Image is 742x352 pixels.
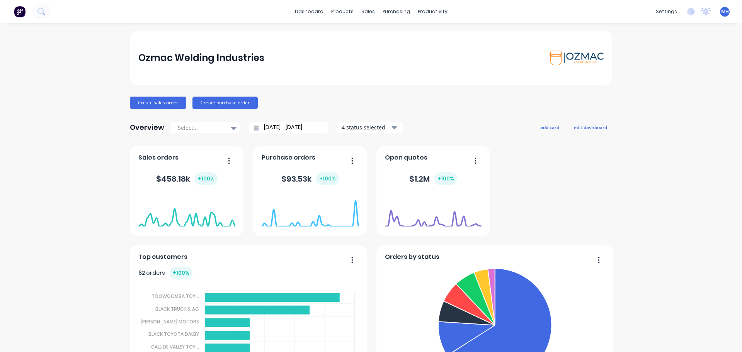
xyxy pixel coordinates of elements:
[316,172,339,185] div: + 100 %
[357,6,379,17] div: sales
[652,6,681,17] div: settings
[337,122,403,133] button: 4 status selected
[569,122,612,132] button: edit dashboard
[385,252,439,262] span: Orders by status
[151,343,199,350] tspan: CALLIDE VALLEY TOY...
[414,6,451,17] div: productivity
[379,6,414,17] div: purchasing
[148,331,199,337] tspan: BLACK TOYOTA DALBY
[342,123,390,131] div: 4 status selected
[156,172,218,185] div: $ 458.18k
[385,153,427,162] span: Open quotes
[535,122,564,132] button: add card
[130,120,164,135] div: Overview
[141,318,199,325] tspan: [PERSON_NAME] MOTORS
[130,97,186,109] button: Create sales order
[195,172,218,185] div: + 100 %
[434,172,457,185] div: + 100 %
[192,97,258,109] button: Create purchase order
[409,172,457,185] div: $ 1.2M
[291,6,327,17] a: dashboard
[151,293,199,299] tspan: TOOWOOMBA TOY...
[327,6,357,17] div: products
[170,267,192,279] div: + 100 %
[138,153,179,162] span: Sales orders
[281,172,339,185] div: $ 93.53k
[138,267,192,279] div: 82 orders
[721,8,729,15] span: MH
[550,51,604,65] img: Ozmac Welding Industries
[138,50,264,66] div: Ozmac Welding Industries
[155,306,199,312] tspan: BLACK TRUCK & AG
[14,6,26,17] img: Factory
[262,153,315,162] span: Purchase orders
